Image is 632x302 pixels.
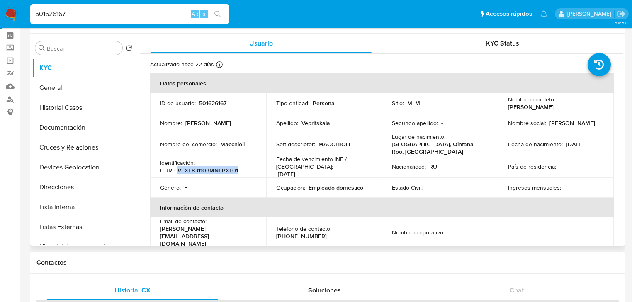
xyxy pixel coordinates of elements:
p: Apellido : [276,119,298,127]
p: Empleado domestico [309,184,363,191]
p: Actualizado hace 22 días [150,60,214,68]
button: Documentación [32,118,136,138]
button: Volver al orden por defecto [126,45,132,54]
button: Historial de conversaciones [32,237,136,257]
button: Direcciones [32,177,136,197]
span: Usuario [249,39,273,48]
p: 501626167 [199,99,226,107]
p: CURP VEXE831103MNEPXL01 [160,167,238,174]
p: - [559,163,561,170]
p: Ingresos mensuales : [508,184,561,191]
p: MLM [407,99,420,107]
span: Alt [192,10,198,18]
p: Género : [160,184,181,191]
p: - [426,184,428,191]
p: [PERSON_NAME] [549,119,595,127]
th: Información de contacto [150,198,614,217]
button: Buscar [39,45,45,51]
h1: Contactos [36,259,619,267]
button: Listas Externas [32,217,136,237]
p: - [448,229,450,236]
p: Teléfono de contacto : [276,225,331,232]
span: Accesos rápidos [486,10,532,18]
p: Nombre social : [508,119,546,127]
p: [PERSON_NAME] [185,119,231,127]
button: General [32,78,136,98]
input: Buscar [47,45,119,52]
button: search-icon [209,8,226,20]
p: Email de contacto : [160,217,207,225]
p: País de residencia : [508,163,556,170]
p: [DATE] [566,140,583,148]
span: Chat [510,285,524,295]
p: Vepritskaia [301,119,330,127]
p: Ocupación : [276,184,305,191]
p: - [441,119,443,127]
button: Lista Interna [32,197,136,217]
th: Datos personales [150,73,614,93]
p: Estado Civil : [392,184,423,191]
p: Nombre corporativo : [392,229,445,236]
span: Soluciones [308,285,341,295]
button: Devices Geolocation [32,157,136,177]
span: s [203,10,205,18]
p: Soft descriptor : [276,140,315,148]
p: [PERSON_NAME][EMAIL_ADDRESS][DOMAIN_NAME] [160,225,253,247]
p: [PHONE_NUMBER] [276,232,327,240]
p: [PERSON_NAME] [508,103,554,111]
p: Lugar de nacimiento : [392,133,445,140]
button: Historial Casos [32,98,136,118]
span: 3.163.0 [615,19,628,26]
p: RU [429,163,437,170]
button: KYC [32,58,136,78]
p: [DATE] [278,170,295,178]
p: Fecha de vencimiento INE / [GEOGRAPHIC_DATA] : [276,155,372,170]
p: Nombre : [160,119,182,127]
a: Salir [617,10,626,18]
p: [GEOGRAPHIC_DATA], Qintana Roo, [GEOGRAPHIC_DATA] [392,140,485,155]
p: Nacionalidad : [392,163,426,170]
span: Historial CX [114,285,151,295]
button: Cruces y Relaciones [32,138,136,157]
p: michelleangelica.rodriguez@mercadolibre.com.mx [567,10,614,18]
p: Tipo entidad : [276,99,309,107]
p: - [564,184,566,191]
p: ID de usuario : [160,99,196,107]
p: MACCHIOLI [318,140,350,148]
span: KYC Status [486,39,519,48]
p: Nombre del comercio : [160,140,217,148]
p: Nombre completo : [508,96,555,103]
p: F [184,184,187,191]
p: Persona [313,99,335,107]
p: Segundo apellido : [392,119,438,127]
p: Identificación : [160,159,195,167]
input: Buscar usuario o caso... [30,9,229,19]
p: Fecha de nacimiento : [508,140,563,148]
p: Sitio : [392,99,404,107]
p: Macchioli [220,140,245,148]
a: Notificaciones [540,10,547,17]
